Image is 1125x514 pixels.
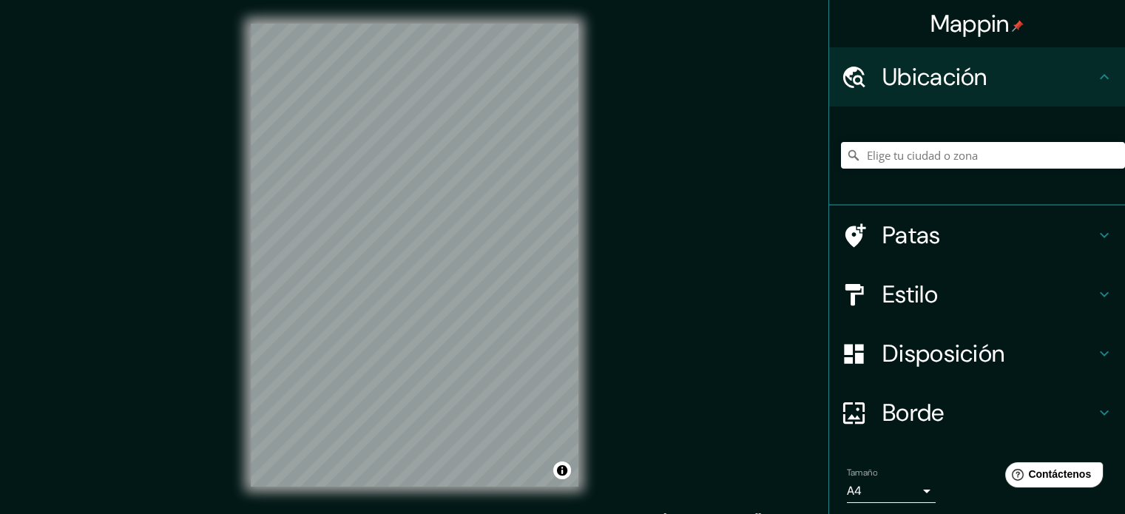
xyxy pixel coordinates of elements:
input: Elige tu ciudad o zona [841,142,1125,169]
font: Tamaño [847,467,877,479]
font: Estilo [882,279,938,310]
font: Mappin [930,8,1010,39]
font: Patas [882,220,941,251]
iframe: Lanzador de widgets de ayuda [993,456,1109,498]
font: Ubicación [882,61,987,92]
canvas: Mapa [251,24,578,487]
font: Borde [882,397,945,428]
img: pin-icon.png [1012,20,1024,32]
div: Disposición [829,324,1125,383]
div: Estilo [829,265,1125,324]
div: Ubicación [829,47,1125,106]
div: A4 [847,479,936,503]
div: Borde [829,383,1125,442]
font: A4 [847,483,862,498]
div: Patas [829,206,1125,265]
font: Disposición [882,338,1004,369]
button: Activar o desactivar atribución [553,461,571,479]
